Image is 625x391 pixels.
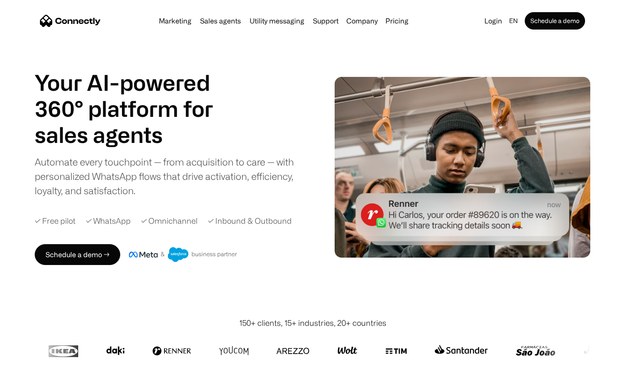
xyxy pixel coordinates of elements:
[35,215,76,227] div: ✓ Free pilot
[346,15,378,27] div: Company
[525,12,585,30] a: Schedule a demo
[86,215,131,227] div: ✓ WhatsApp
[239,317,386,329] div: 150+ clients, 15+ industries, 20+ countries
[155,17,195,24] a: Marketing
[141,215,197,227] div: ✓ Omnichannel
[35,122,234,148] h1: sales agents
[35,155,308,198] div: Automate every touchpoint — from acquisition to care — with personalized WhatsApp flows that driv...
[9,375,52,388] aside: Language selected: English
[309,17,342,24] a: Support
[129,247,237,262] img: Meta and Salesforce business partner badge.
[481,15,506,27] a: Login
[208,215,292,227] div: ✓ Inbound & Outbound
[35,244,120,265] a: Schedule a demo →
[35,70,234,122] h1: Your AI-powered 360° platform for
[509,15,518,27] div: en
[246,17,308,24] a: Utility messaging
[382,17,412,24] a: Pricing
[197,17,244,24] a: Sales agents
[17,376,52,388] ul: Language list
